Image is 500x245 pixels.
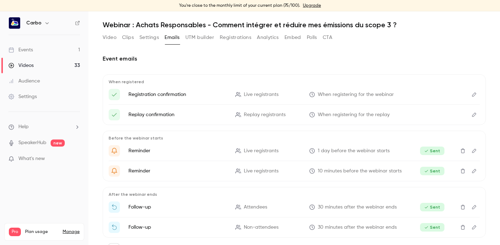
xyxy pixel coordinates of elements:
[303,3,321,8] a: Upgrade
[185,32,214,43] button: UTM builder
[469,165,480,177] button: Edit
[109,135,480,141] p: Before the webinar starts
[139,32,159,43] button: Settings
[420,223,444,232] span: Sent
[8,93,37,100] div: Settings
[318,224,397,231] span: 30 minutes after the webinar ends
[318,111,390,119] span: When registering for the replay
[109,145,480,156] li: Votre évènement '{{ event_name }}' c'est demain !
[9,228,21,236] span: Pro
[420,147,444,155] span: Sent
[71,156,80,162] iframe: Noticeable Trigger
[109,201,480,213] li: Thanks for attending {{ event_name }}
[128,111,227,118] p: Replay confirmation
[128,167,227,175] p: Reminder
[103,55,486,63] h2: Event emails
[18,139,46,147] a: SpeakerHub
[469,222,480,233] button: Edit
[128,91,227,98] p: Registration confirmation
[8,62,34,69] div: Videos
[323,32,332,43] button: CTA
[122,32,134,43] button: Clips
[128,204,227,211] p: Follow-up
[469,145,480,156] button: Edit
[420,167,444,175] span: Sent
[244,224,278,231] span: Non-attendees
[457,145,469,156] button: Delete
[469,109,480,120] button: Edit
[318,91,394,98] span: When registering for the webinar
[457,222,469,233] button: Delete
[8,46,33,53] div: Events
[244,91,278,98] span: Live registrants
[165,32,179,43] button: Emails
[318,167,402,175] span: 10 minutes before the webinar starts
[103,32,116,43] button: Video
[109,89,480,100] li: Votre lien d'accès pour {{ event_name }}!
[8,123,80,131] li: help-dropdown-opener
[220,32,251,43] button: Registrations
[318,204,397,211] span: 30 minutes after the webinar ends
[469,201,480,213] button: Edit
[244,204,267,211] span: Attendees
[25,229,58,235] span: Plan usage
[9,17,20,29] img: Carbo
[128,147,227,154] p: Reminder
[109,109,480,120] li: Votre lien d'accès pour {{ event_name }}!
[18,123,29,131] span: Help
[109,165,480,177] li: {{ event_name }} va bientôt commencer !
[63,229,80,235] a: Manage
[103,21,486,29] h1: Webinar : Achats Responsables - Comment intégrer et réduire mes émissions du scope 3 ?
[109,222,480,233] li: Quel dommage que vous n'ayez pas pu venir à notre évènement "{{ event_name }}"
[420,203,444,211] span: Sent
[244,111,286,119] span: Replay registrants
[109,79,480,85] p: When registered
[257,32,279,43] button: Analytics
[457,165,469,177] button: Delete
[457,201,469,213] button: Delete
[318,147,390,155] span: 1 day before the webinar starts
[244,147,278,155] span: Live registrants
[51,139,65,147] span: new
[8,78,40,85] div: Audience
[128,224,227,231] p: Follow-up
[109,192,480,197] p: After the webinar ends
[18,155,45,163] span: What's new
[469,89,480,100] button: Edit
[285,32,301,43] button: Embed
[307,32,317,43] button: Polls
[244,167,278,175] span: Live registrants
[26,19,41,27] h6: Carbo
